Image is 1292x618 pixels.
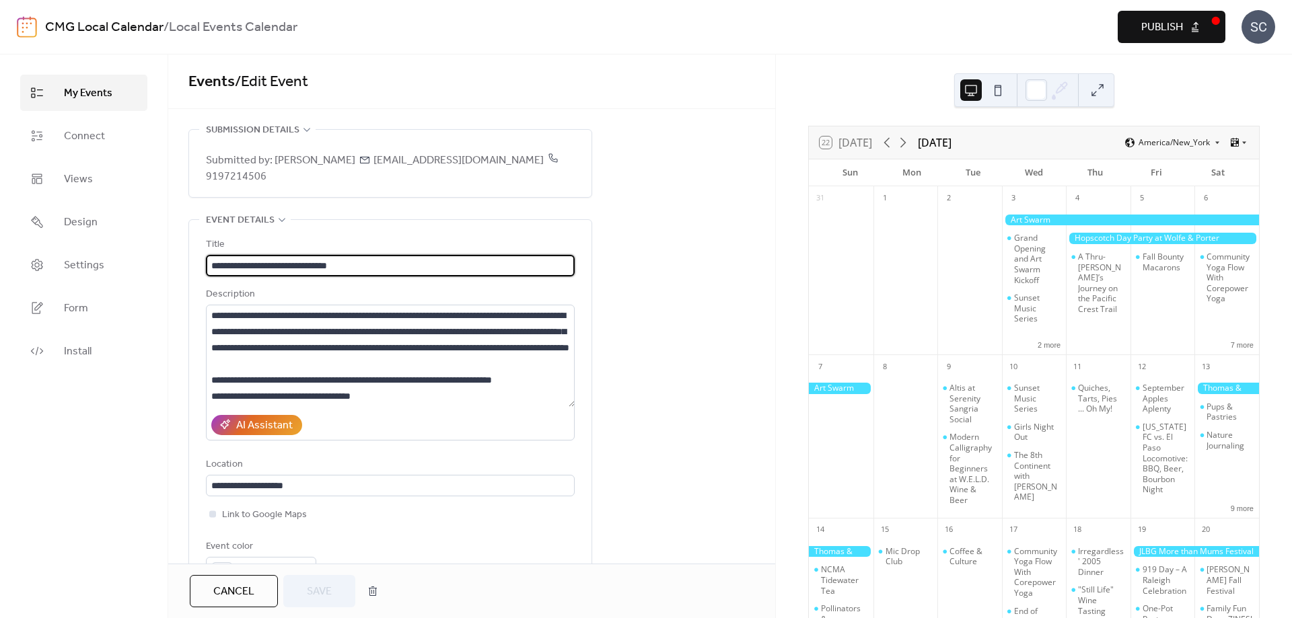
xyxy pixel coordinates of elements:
div: 19 [1135,523,1149,537]
div: Location [206,457,572,473]
span: / Edit Event [235,67,308,97]
div: Nature Journaling [1194,430,1259,451]
div: [US_STATE] FC vs. El Paso Locomotive: BBQ, Beer, Bourbon Night [1143,422,1190,495]
a: My Events [20,75,147,111]
div: A Thru-Hiker’s Journey on the Pacific Crest Trail [1066,252,1130,315]
div: Sunset Music Series [1014,383,1061,414]
span: Install [64,344,92,360]
img: logo [17,16,37,38]
div: Girls Night Out [1014,422,1061,442]
div: 17 [1006,523,1021,537]
a: Cancel [190,575,278,607]
span: Settings [64,258,104,274]
div: Wed [1003,159,1065,186]
div: Mon [881,159,942,186]
div: Sunset Music Series [1002,383,1067,414]
div: Thu [1065,159,1126,186]
div: Thomas & Friends in the Garden at New Hope Valley Railway [1194,383,1259,394]
div: 11 [1070,359,1085,374]
div: September Apples Aplenty [1143,383,1190,414]
div: 12 [1135,359,1149,374]
div: Modern Calligraphy for Beginners at W.E.L.D. Wine & Beer [949,432,997,505]
div: Irregardless' 2005 Dinner [1066,546,1130,578]
div: Art Swarm [809,383,873,394]
div: 18 [1070,523,1085,537]
div: [PERSON_NAME] Fall Festival [1207,564,1254,596]
a: Settings [20,247,147,283]
div: 3 [1006,191,1021,206]
div: 9 [941,359,956,374]
div: Community Yoga Flow With Corepower Yoga [1207,252,1254,304]
a: Install [20,333,147,369]
span: My Events [64,85,112,102]
div: Community Yoga Flow With Corepower Yoga [1194,252,1259,304]
div: 13 [1198,359,1213,374]
div: Tue [942,159,1003,186]
div: Girls Night Out [1002,422,1067,442]
div: Grand Opening and Art Swarm Kickoff [1014,233,1061,285]
button: 7 more [1225,338,1259,350]
div: Fri [1126,159,1187,186]
div: 15 [877,523,892,537]
div: Altis at Serenity Sangria Social [949,383,997,424]
div: The 8th Continent with Dr. Meg Lowman [1002,450,1067,502]
button: Publish [1118,11,1225,43]
div: 5 [1135,191,1149,206]
div: Thomas & Friends in the Garden at New Hope Valley Railway [809,546,873,557]
div: September Apples Aplenty [1130,383,1195,414]
div: Quiches, Tarts, Pies ... Oh My! [1078,383,1125,414]
div: Altis at Serenity Sangria Social [937,383,1002,424]
div: 1 [877,191,892,206]
div: 919 Day – A Raleigh Celebration [1143,564,1190,596]
div: Pups & Pastries [1207,401,1254,422]
div: SC [1242,10,1275,44]
span: Event details [206,213,275,229]
div: Fall Bounty Macarons [1143,252,1190,272]
div: 7 [813,359,828,374]
div: Sunset Music Series [1014,293,1061,324]
div: NCMA Tidewater Tea [821,564,868,596]
a: Connect [20,118,147,154]
div: Modern Calligraphy for Beginners at W.E.L.D. Wine & Beer [937,432,1002,505]
div: Sun [820,159,881,186]
div: Grand Opening and Art Swarm Kickoff [1002,233,1067,285]
div: Title [206,237,572,253]
div: [DATE] [918,134,952,151]
div: Cary Farmers Fall Festival [1194,564,1259,596]
div: 919 Day – A Raleigh Celebration [1130,564,1195,596]
div: Event color [206,539,314,555]
div: Mic Drop Club [886,546,933,567]
div: Quiches, Tarts, Pies ... Oh My! [1066,383,1130,414]
div: NCMA Tidewater Tea [809,564,873,596]
span: America/New_York [1139,139,1210,147]
div: Pups & Pastries [1194,401,1259,422]
div: 31 [813,191,828,206]
div: Sat [1187,159,1248,186]
b: Local Events Calendar [169,15,297,40]
a: Design [20,204,147,240]
div: "Still Life" Wine Tasting [1066,584,1130,616]
div: Art Swarm [1002,215,1259,226]
button: AI Assistant [211,415,302,435]
div: Nature Journaling [1207,430,1254,451]
b: / [164,15,169,40]
div: The 8th Continent with [PERSON_NAME] [1014,450,1061,502]
div: Sunset Music Series [1002,293,1067,324]
a: Events [188,67,235,97]
a: CMG Local Calendar [45,15,164,40]
div: 16 [941,523,956,537]
div: Description [206,286,572,303]
div: Mic Drop Club [873,546,938,567]
span: Views [64,171,93,188]
div: 8 [877,359,892,374]
div: Irregardless' 2005 Dinner [1078,546,1125,578]
div: 4 [1070,191,1085,206]
div: AI Assistant [236,418,293,434]
a: Views [20,161,147,197]
div: North Carolina FC vs. El Paso Locomotive: BBQ, Beer, Bourbon Night [1130,422,1195,495]
div: 6 [1198,191,1213,206]
button: 2 more [1032,338,1066,350]
span: Publish [1141,20,1183,36]
div: 20 [1198,523,1213,537]
span: Connect [64,128,105,145]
